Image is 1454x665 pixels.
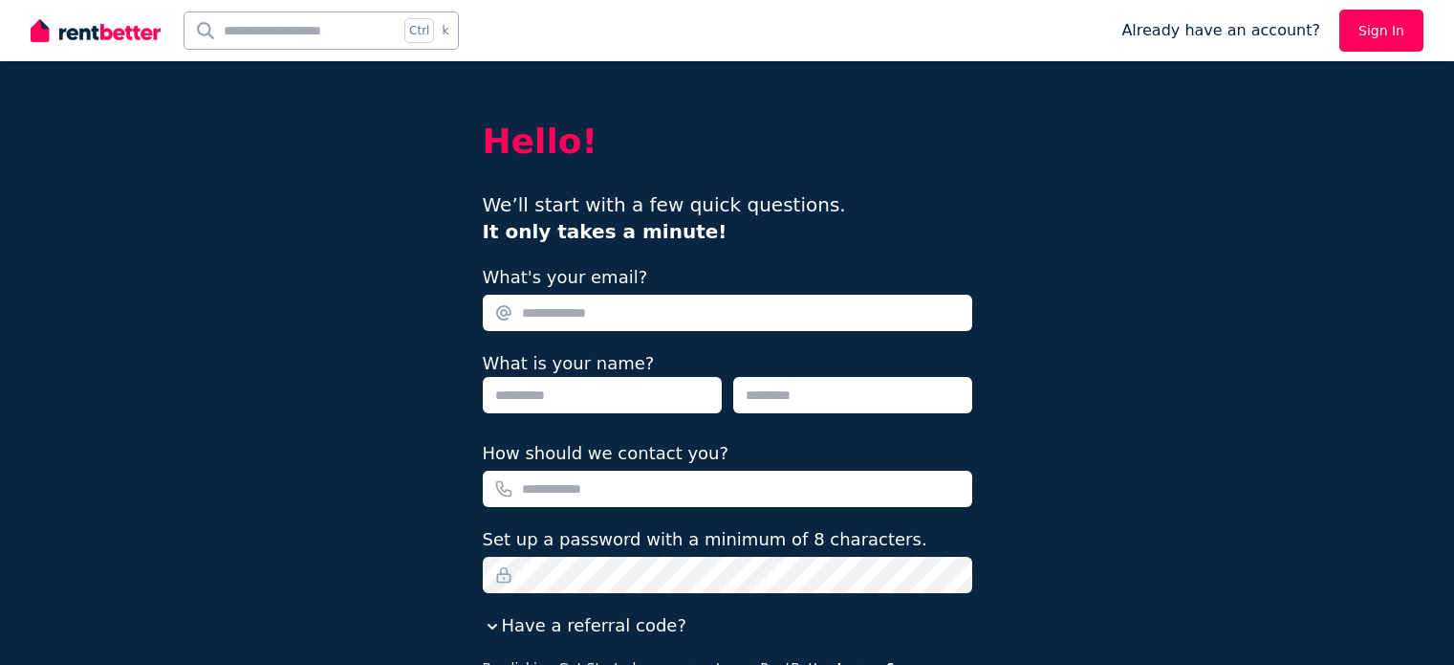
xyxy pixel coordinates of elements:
b: It only takes a minute! [483,220,727,243]
span: Ctrl [404,18,434,43]
label: What's your email? [483,264,648,291]
button: Have a referral code? [483,612,686,639]
img: RentBetter [31,16,161,45]
span: We’ll start with a few quick questions. [483,193,846,243]
label: Set up a password with a minimum of 8 characters. [483,526,927,553]
span: k [442,23,448,38]
label: How should we contact you? [483,440,729,467]
a: Sign In [1339,10,1423,52]
h2: Hello! [483,122,972,161]
span: Already have an account? [1121,19,1320,42]
label: What is your name? [483,353,655,373]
